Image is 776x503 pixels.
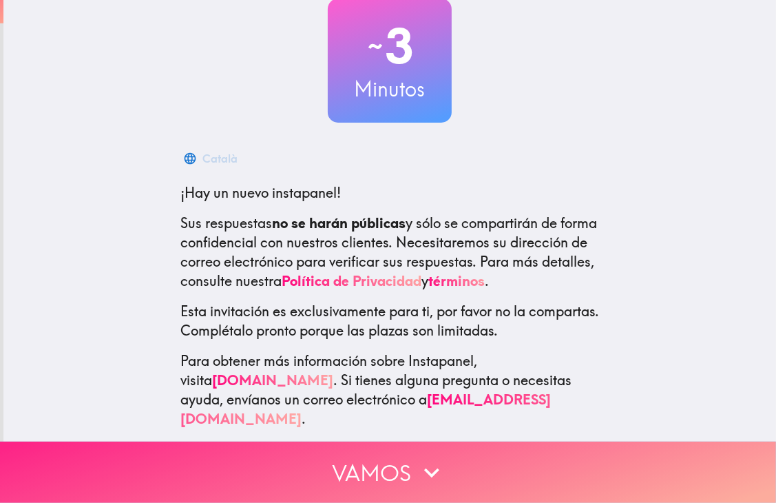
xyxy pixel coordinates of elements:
a: [DOMAIN_NAME] [212,371,333,389]
button: Català [180,145,243,172]
p: Para obtener más información sobre Instapanel, visita . Si tienes alguna pregunta o necesitas ayu... [180,351,599,429]
b: no se harán públicas [272,214,406,232]
span: ~ [366,25,385,67]
h3: Minutos [328,74,452,103]
h2: 3 [328,18,452,74]
p: Sus respuestas y sólo se compartirán de forma confidencial con nuestros clientes. Necesitaremos s... [180,214,599,291]
p: Esta invitación es exclusivamente para ti, por favor no la compartas. Complétalo pronto porque la... [180,302,599,340]
div: Català [202,149,238,168]
a: términos [428,272,485,289]
span: ¡Hay un nuevo instapanel! [180,184,341,201]
a: Política de Privacidad [282,272,421,289]
a: [EMAIL_ADDRESS][DOMAIN_NAME] [180,391,551,427]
